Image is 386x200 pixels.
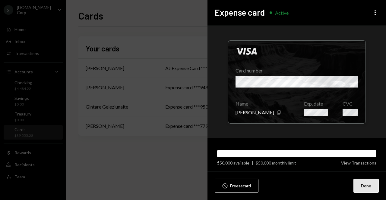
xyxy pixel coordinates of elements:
[230,183,251,189] div: Freeze card
[275,10,289,16] div: Active
[341,160,376,166] button: View Transactions
[217,160,249,166] div: $50,000 available
[215,7,265,18] h2: Expense card
[256,160,296,166] div: $50,000 monthly limit
[228,40,366,124] div: Click to hide
[215,179,258,193] button: Freezecard
[252,160,253,166] div: |
[353,179,379,193] button: Done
